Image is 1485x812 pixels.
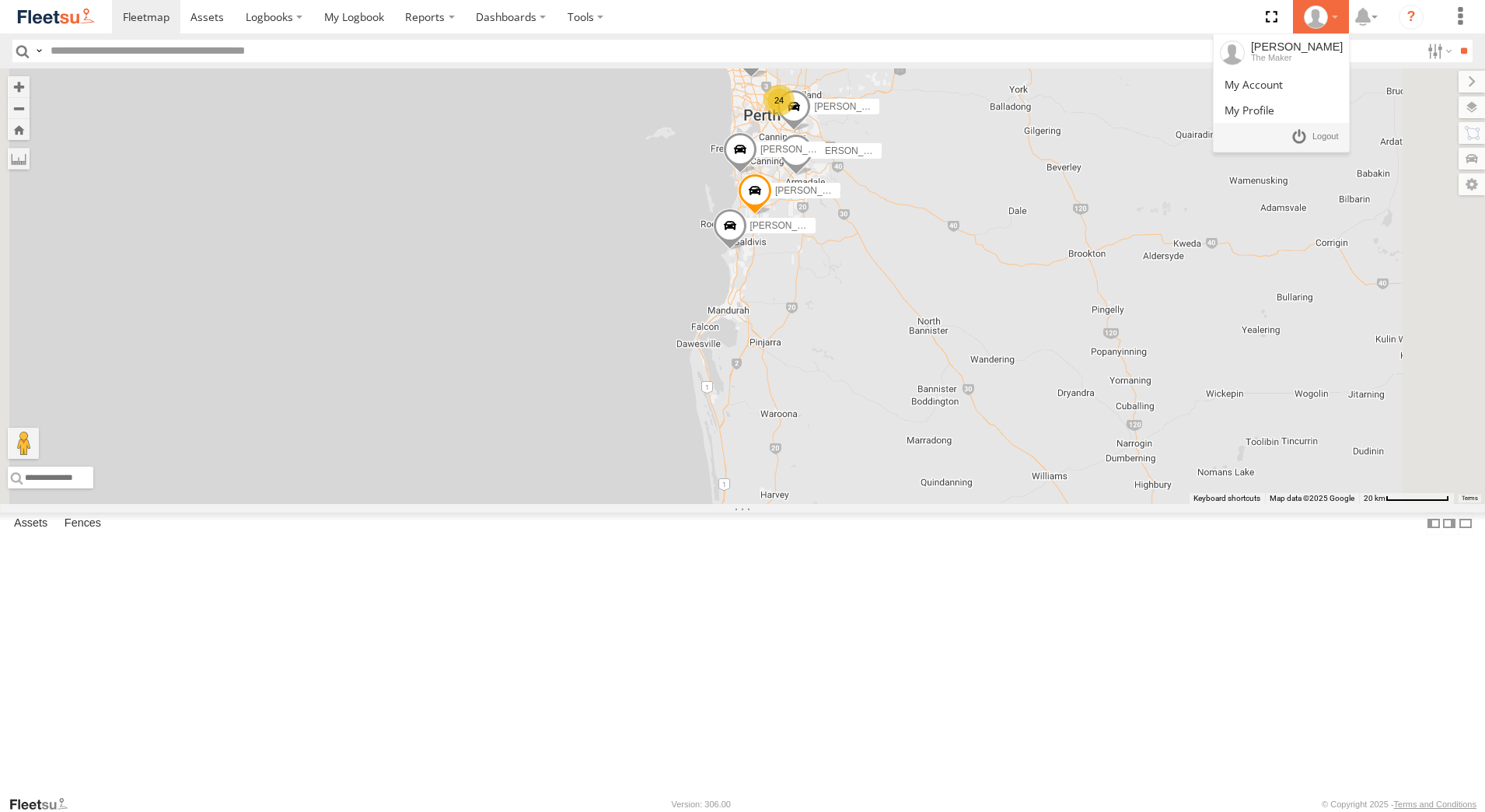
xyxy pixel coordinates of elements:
label: Assets [6,513,55,534]
div: [PERSON_NAME] [1251,40,1343,53]
button: Zoom Home [8,119,30,140]
label: Dock Summary Table to the Left [1426,513,1441,535]
a: Visit our Website [9,796,80,812]
button: Drag Pegman onto the map to open Street View [8,428,39,459]
span: [PERSON_NAME] - 1GRO876 [750,220,877,231]
span: [PERSON_NAME] -1HSK204 [814,101,936,112]
label: Search Query [33,40,45,62]
a: Terms and Conditions [1394,800,1476,809]
label: Hide Summary Table [1458,513,1473,535]
div: The Maker [1251,53,1343,62]
div: 24 [763,85,795,116]
span: 20 km [1364,494,1385,502]
label: Fences [57,513,109,534]
div: Version: 306.00 [672,800,731,809]
button: Zoom out [8,97,30,119]
button: Keyboard shortcuts [1193,493,1260,504]
button: Map scale: 20 km per 78 pixels [1359,493,1454,504]
label: Map Settings [1459,173,1485,195]
label: Measure [8,148,30,170]
label: Search Filter Options [1421,40,1455,62]
div: © Copyright 2025 - [1322,800,1476,809]
a: Terms (opens in new tab) [1462,495,1478,502]
span: [PERSON_NAME] - 1IAM429 - 0456 928 992 [775,186,963,197]
label: Dock Summary Table to the Right [1441,513,1457,535]
i: ? [1399,5,1424,30]
img: fleetsu-logo-horizontal.svg [16,6,96,27]
span: Map data ©2025 Google [1270,494,1354,502]
div: Carla Lindley [1298,5,1343,29]
button: Zoom in [8,76,30,97]
span: [PERSON_NAME] - 1IAU453 - 0408 092 213 [760,145,947,156]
